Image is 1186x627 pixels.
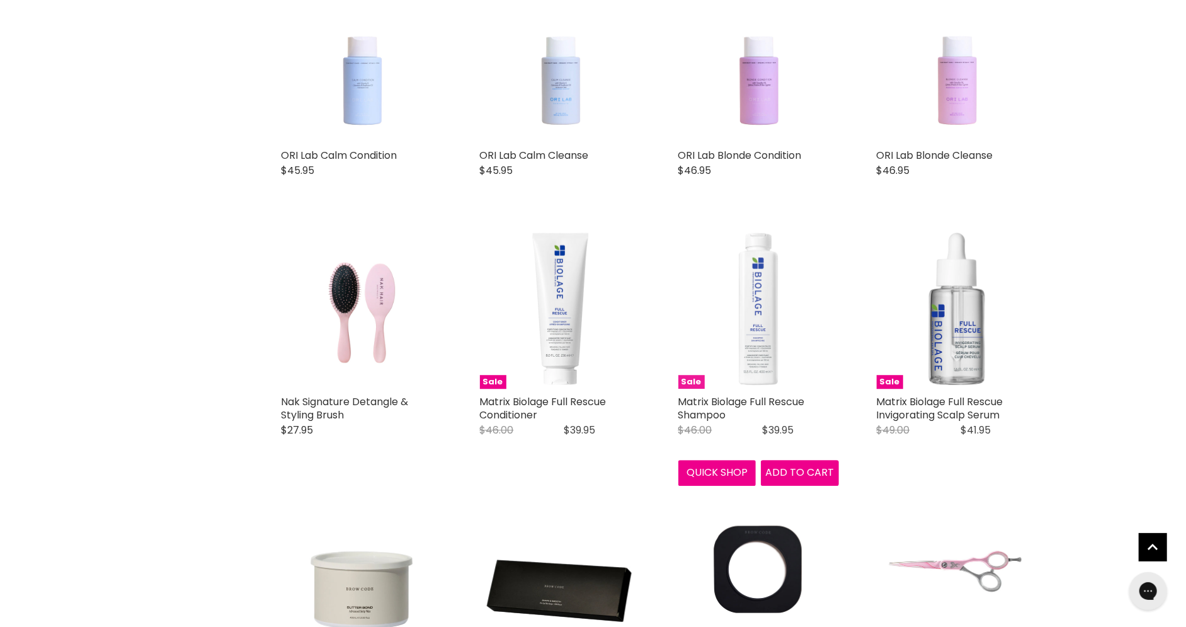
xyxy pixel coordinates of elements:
span: $46.00 [480,423,514,437]
span: $46.95 [877,163,910,178]
a: Nak Signature Detangle & Styling Brush [282,394,409,422]
img: Matrix Biolage Full Rescue Conditioner [480,228,641,389]
span: $45.95 [480,163,513,178]
span: $45.95 [282,163,315,178]
iframe: Gorgias live chat messenger [1123,568,1173,614]
span: Sale [480,375,506,389]
span: Sale [877,375,903,389]
span: $46.95 [678,163,712,178]
a: Matrix Biolage Full Rescue Conditioner Sale [480,228,641,389]
span: $39.95 [564,423,595,437]
a: ORI Lab Blonde Condition [678,148,802,163]
a: ORI Lab Blonde Cleanse [877,148,993,163]
span: $46.00 [678,423,712,437]
span: $41.95 [961,423,991,437]
a: Matrix Biolage Full Rescue Conditioner [480,394,607,422]
button: Quick shop [678,460,756,485]
a: Matrix Biolage Full Rescue Shampoo [678,394,805,422]
a: Nak Signature Detangle & Styling Brush [282,228,442,389]
span: Add to cart [765,465,834,480]
a: Matrix Biolage Full Rescue Invigorating Scalp Serum Matrix Biolage Full Rescue Invigorating Scalp... [877,228,1037,389]
span: Sale [678,375,705,389]
span: $27.95 [282,423,314,437]
a: Matrix Biolage Full Rescue Shampoo Sale [678,228,839,389]
span: $49.00 [877,423,910,437]
img: Nak Signature Detangle & Styling Brush [297,228,426,389]
button: Add to cart [761,460,839,485]
a: ORI Lab Calm Cleanse [480,148,589,163]
img: Matrix Biolage Full Rescue Shampoo [678,228,839,389]
span: $39.95 [762,423,794,437]
a: ORI Lab Calm Condition [282,148,397,163]
a: Matrix Biolage Full Rescue Invigorating Scalp Serum [877,394,1003,422]
img: Matrix Biolage Full Rescue Invigorating Scalp Serum [877,228,1037,389]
